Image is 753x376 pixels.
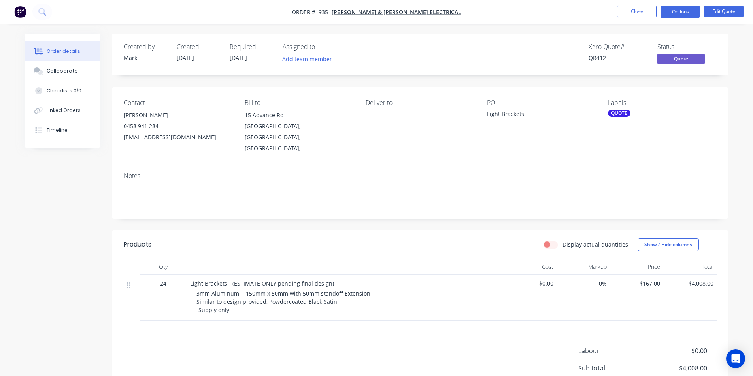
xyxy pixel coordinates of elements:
[657,54,705,64] span: Quote
[25,101,100,120] button: Linked Orders
[47,107,81,114] div: Linked Orders
[560,279,607,288] span: 0%
[610,259,663,275] div: Price
[124,240,151,249] div: Products
[557,259,610,275] div: Markup
[648,363,707,373] span: $4,008.00
[124,43,167,51] div: Created by
[661,6,700,18] button: Options
[124,110,232,121] div: [PERSON_NAME]
[283,54,336,64] button: Add team member
[332,8,461,16] a: [PERSON_NAME] & [PERSON_NAME] Electrical
[292,8,332,16] span: Order #1935 -
[160,279,166,288] span: 24
[124,99,232,107] div: Contact
[704,6,744,17] button: Edit Quote
[608,110,630,117] div: QUOTE
[230,54,247,62] span: [DATE]
[124,172,717,180] div: Notes
[25,81,100,101] button: Checklists 0/0
[25,41,100,61] button: Order details
[487,99,595,107] div: PO
[245,99,353,107] div: Bill to
[503,259,557,275] div: Cost
[657,43,717,51] div: Status
[177,54,194,62] span: [DATE]
[190,280,334,287] span: Light Brackets - (ESTIMATE ONLY pending final design)
[283,43,362,51] div: Assigned to
[25,61,100,81] button: Collaborate
[140,259,187,275] div: Qty
[366,99,474,107] div: Deliver to
[245,110,353,154] div: 15 Advance Rd[GEOGRAPHIC_DATA], [GEOGRAPHIC_DATA], [GEOGRAPHIC_DATA],
[589,54,648,62] div: QR412
[25,120,100,140] button: Timeline
[578,363,649,373] span: Sub total
[47,67,78,75] div: Collaborate
[487,110,586,121] div: Light Brackets
[47,87,81,94] div: Checklists 0/0
[666,279,713,288] span: $4,008.00
[124,121,232,132] div: 0458 941 284
[124,132,232,143] div: [EMAIL_ADDRESS][DOMAIN_NAME]
[578,346,649,355] span: Labour
[562,240,628,249] label: Display actual quantities
[14,6,26,18] img: Factory
[506,279,553,288] span: $0.00
[196,290,370,314] span: 3mm Aluminum - 150mm x 50mm with 50mm standoff Extension Similar to design provided, Powdercoated...
[617,6,657,17] button: Close
[648,346,707,355] span: $0.00
[47,48,80,55] div: Order details
[278,54,336,64] button: Add team member
[230,43,273,51] div: Required
[613,279,660,288] span: $167.00
[47,127,68,134] div: Timeline
[177,43,220,51] div: Created
[245,110,353,121] div: 15 Advance Rd
[589,43,648,51] div: Xero Quote #
[726,349,745,368] div: Open Intercom Messenger
[638,238,699,251] button: Show / Hide columns
[124,110,232,143] div: [PERSON_NAME]0458 941 284[EMAIL_ADDRESS][DOMAIN_NAME]
[245,121,353,154] div: [GEOGRAPHIC_DATA], [GEOGRAPHIC_DATA], [GEOGRAPHIC_DATA],
[663,259,717,275] div: Total
[124,54,167,62] div: Mark
[608,99,716,107] div: Labels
